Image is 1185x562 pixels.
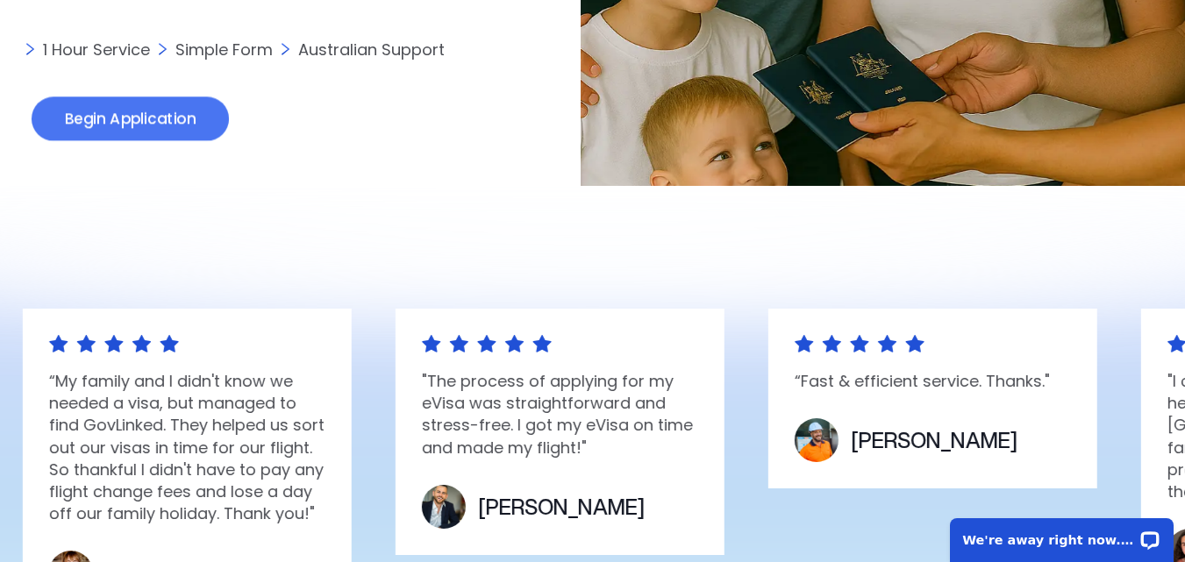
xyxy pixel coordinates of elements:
[175,39,273,60] div: Simple Form
[795,335,924,352] img: Star logo
[49,370,325,524] p: “My family and I didn't know we needed a visa, but managed to find GovLinked. They helped us sort...
[422,335,552,352] img: Star logo
[852,429,1017,452] h2: [PERSON_NAME]
[939,507,1185,562] iframe: LiveChat chat widget
[26,43,34,55] img: Icon 10
[795,370,1071,392] p: “Fast & efficient service. Thanks."
[282,43,289,55] img: Icon 10
[49,335,179,352] img: Star logo
[422,370,698,459] p: "The process of applying for my eVisa was straightforward and stress-free. I got my eVisa on time...
[43,39,150,60] div: 1 Hour Service
[298,39,445,60] div: Australian Support
[159,43,167,55] img: Icon 10
[32,97,229,142] a: Begin Application
[479,495,645,518] h2: [PERSON_NAME]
